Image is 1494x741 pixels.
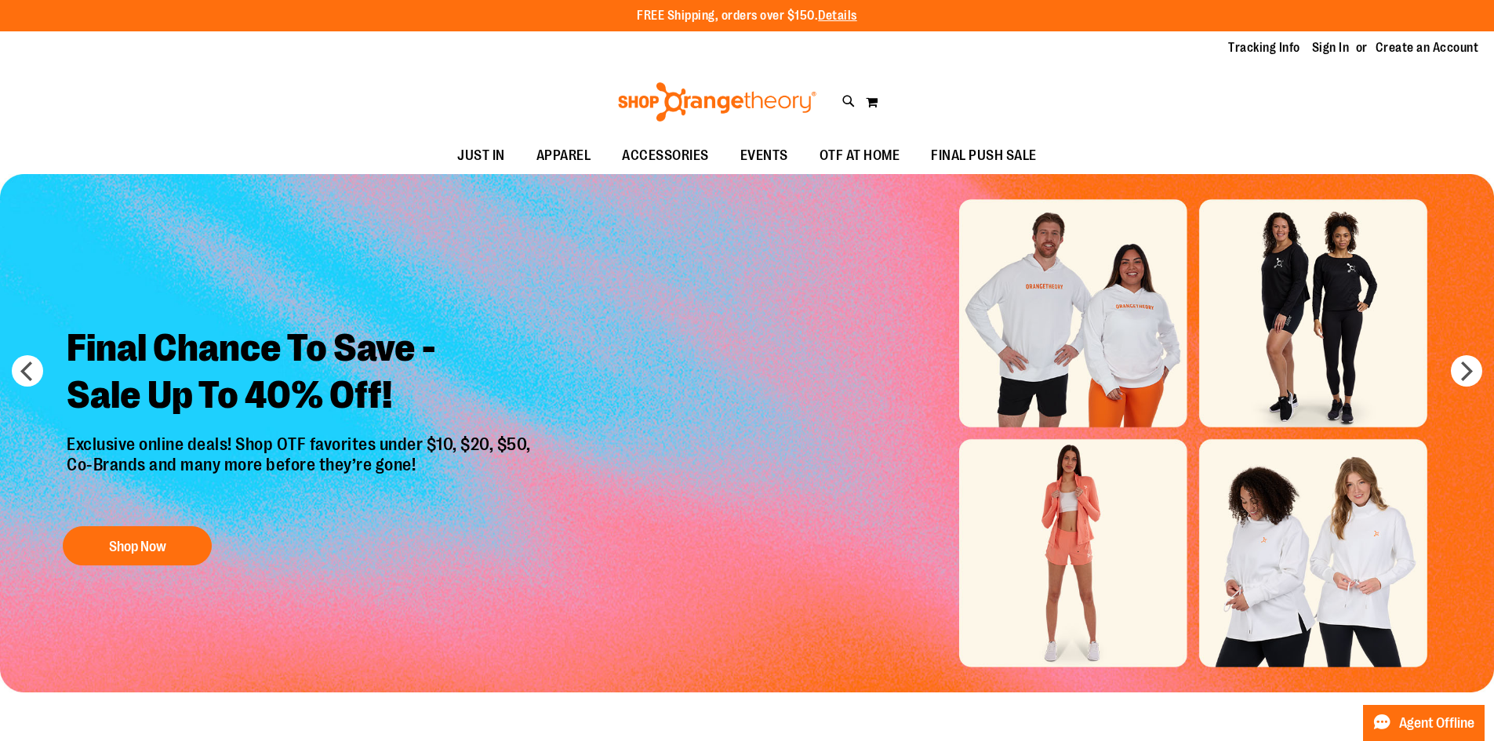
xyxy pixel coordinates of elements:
p: FREE Shipping, orders over $150. [637,7,857,25]
a: APPAREL [521,138,607,174]
button: next [1451,355,1482,387]
span: EVENTS [740,138,788,173]
a: Tracking Info [1228,39,1300,56]
a: Final Chance To Save -Sale Up To 40% Off! Exclusive online deals! Shop OTF favorites under $10, $... [55,313,547,574]
a: OTF AT HOME [804,138,916,174]
a: EVENTS [725,138,804,174]
span: ACCESSORIES [622,138,709,173]
span: FINAL PUSH SALE [931,138,1037,173]
button: Agent Offline [1363,705,1485,741]
span: OTF AT HOME [820,138,900,173]
a: FINAL PUSH SALE [915,138,1052,174]
h2: Final Chance To Save - Sale Up To 40% Off! [55,313,547,434]
span: Agent Offline [1399,716,1474,731]
img: Shop Orangetheory [616,82,819,122]
a: JUST IN [442,138,521,174]
button: Shop Now [63,526,212,565]
button: prev [12,355,43,387]
a: ACCESSORIES [606,138,725,174]
span: APPAREL [536,138,591,173]
a: Details [818,9,857,23]
a: Sign In [1312,39,1350,56]
p: Exclusive online deals! Shop OTF favorites under $10, $20, $50, Co-Brands and many more before th... [55,434,547,511]
a: Create an Account [1376,39,1479,56]
span: JUST IN [457,138,505,173]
